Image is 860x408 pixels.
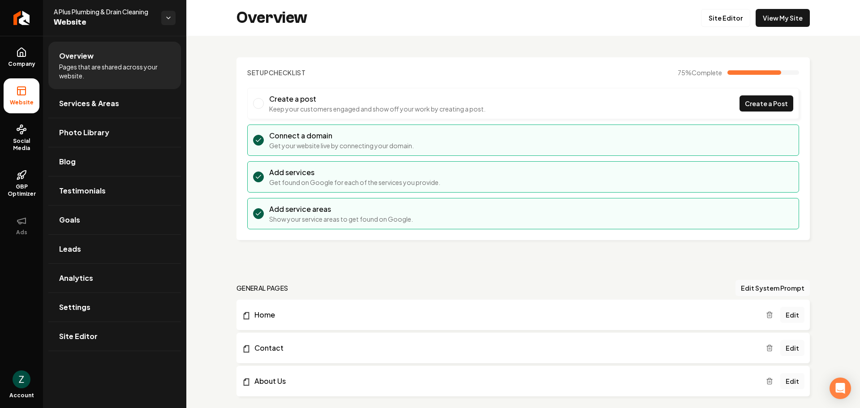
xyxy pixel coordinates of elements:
p: Get found on Google for each of the services you provide. [269,178,440,187]
a: Company [4,40,39,75]
a: Blog [48,147,181,176]
span: Overview [59,51,94,61]
a: About Us [242,376,766,387]
img: Zach D [13,370,30,388]
span: Services & Areas [59,98,119,109]
h2: Checklist [247,68,306,77]
a: Settings [48,293,181,322]
p: Show your service areas to get found on Google. [269,215,413,223]
a: Edit [780,373,804,389]
span: Social Media [4,137,39,152]
button: Open user button [13,370,30,388]
a: Edit [780,307,804,323]
h2: general pages [236,283,288,292]
span: Setup [247,69,269,77]
span: Site Editor [59,331,98,342]
span: Leads [59,244,81,254]
a: Goals [48,206,181,234]
a: Contact [242,343,766,353]
a: Testimonials [48,176,181,205]
a: Social Media [4,117,39,159]
a: Analytics [48,264,181,292]
span: GBP Optimizer [4,183,39,198]
button: Ads [4,208,39,243]
span: Pages that are shared across your website. [59,62,170,80]
button: Edit System Prompt [735,280,810,296]
a: GBP Optimizer [4,163,39,205]
h3: Create a post [269,94,486,104]
h3: Connect a domain [269,130,414,141]
a: Site Editor [48,322,181,351]
a: View My Site [756,9,810,27]
a: Site Editor [701,9,750,27]
span: Account [9,392,34,399]
h3: Add service areas [269,204,413,215]
a: Leads [48,235,181,263]
span: Analytics [59,273,93,283]
span: Photo Library [59,127,109,138]
h3: Add services [269,167,440,178]
span: 75 % [678,68,722,77]
h2: Overview [236,9,307,27]
span: Settings [59,302,90,313]
div: Open Intercom Messenger [830,378,851,399]
p: Get your website live by connecting your domain. [269,141,414,150]
span: Testimonials [59,185,106,196]
span: A Plus Plumbing & Drain Cleaning [54,7,154,16]
a: Services & Areas [48,89,181,118]
a: Home [242,309,766,320]
span: Create a Post [745,99,788,108]
span: Complete [692,69,722,77]
span: Website [6,99,37,106]
span: Company [4,60,39,68]
a: Edit [780,340,804,356]
img: Rebolt Logo [13,11,30,25]
span: Website [54,16,154,29]
a: Create a Post [740,95,793,112]
span: Goals [59,215,80,225]
span: Ads [13,229,31,236]
span: Blog [59,156,76,167]
p: Keep your customers engaged and show off your work by creating a post. [269,104,486,113]
a: Photo Library [48,118,181,147]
